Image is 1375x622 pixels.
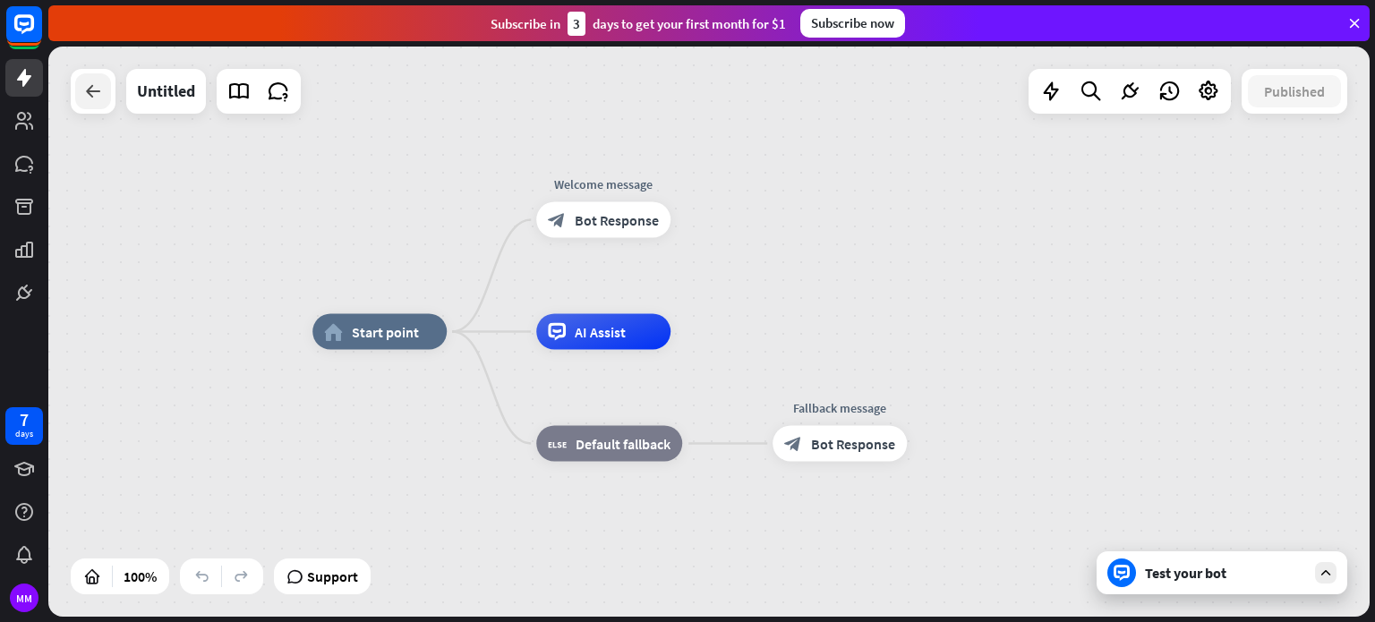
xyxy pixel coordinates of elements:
[20,412,29,428] div: 7
[523,175,684,193] div: Welcome message
[1248,75,1341,107] button: Published
[118,562,162,591] div: 100%
[5,407,43,445] a: 7 days
[576,435,670,453] span: Default fallback
[137,69,195,114] div: Untitled
[568,12,585,36] div: 3
[548,211,566,229] i: block_bot_response
[307,562,358,591] span: Support
[575,211,659,229] span: Bot Response
[324,323,343,341] i: home_2
[1145,564,1306,582] div: Test your bot
[15,428,33,440] div: days
[548,435,567,453] i: block_fallback
[491,12,786,36] div: Subscribe in days to get your first month for $1
[10,584,38,612] div: MM
[800,9,905,38] div: Subscribe now
[759,399,920,417] div: Fallback message
[811,435,895,453] span: Bot Response
[14,7,68,61] button: Open LiveChat chat widget
[784,435,802,453] i: block_bot_response
[352,323,419,341] span: Start point
[575,323,626,341] span: AI Assist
